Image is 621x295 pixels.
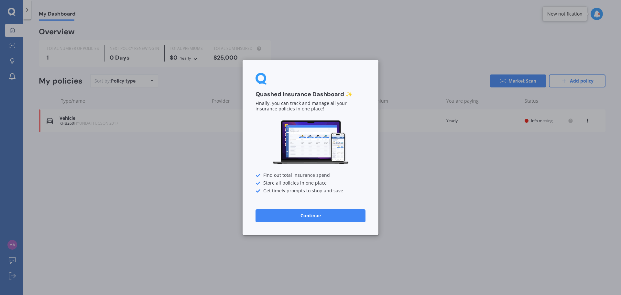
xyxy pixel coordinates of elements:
[256,91,365,98] h3: Quashed Insurance Dashboard ✨
[256,209,365,222] button: Continue
[256,188,365,194] div: Get timely prompts to shop and save
[256,101,365,112] p: Finally, you can track and manage all your insurance policies in one place!
[256,173,365,178] div: Find out total insurance spend
[256,181,365,186] div: Store all policies in one place
[272,119,349,165] img: Dashboard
